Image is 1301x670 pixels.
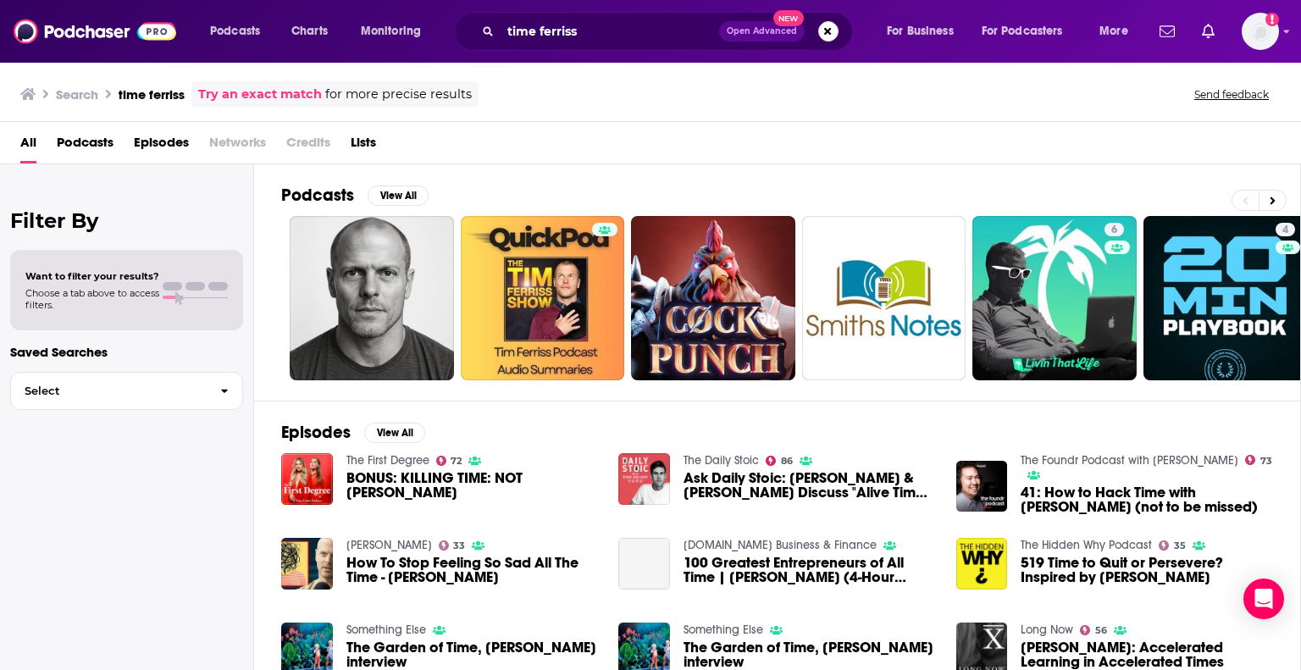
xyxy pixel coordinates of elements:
span: Credits [286,129,330,163]
a: Try an exact match [198,85,322,104]
a: The First Degree [346,453,429,468]
a: 4 [1276,223,1295,236]
a: 100 Greatest Entrepreneurs of All Time | Tim Ferriss (4-Hour Workweek) [684,556,936,584]
a: PodcastsView All [281,185,429,206]
a: The Garden of Time, Samantha Ferris’s interview [346,640,599,669]
span: The Garden of Time, [PERSON_NAME] interview [346,640,599,669]
h2: Episodes [281,422,351,443]
button: open menu [349,18,443,45]
span: 72 [451,457,462,465]
span: BONUS: KILLING TIME: NOT [PERSON_NAME] [346,471,599,500]
input: Search podcasts, credits, & more... [501,18,719,45]
span: Networks [209,129,266,163]
a: EpisodesView All [281,422,425,443]
span: Select [11,385,207,396]
a: 35 [1159,540,1186,551]
span: 33 [453,542,465,550]
img: User Profile [1242,13,1279,50]
a: 56 [1080,625,1107,635]
a: Lists [351,129,376,163]
span: New [773,10,804,26]
span: Choose a tab above to access filters. [25,287,159,311]
img: Ask Daily Stoic: Ryan Holiday & Tim Ferriss Discuss "Alive Time vs Dead Time" [618,453,670,505]
h3: time ferriss [119,86,185,102]
a: 519 Time to Quit or Persevere? Inspired by Tim Ferriss [1021,556,1273,584]
a: Chris Williamson [346,538,432,552]
svg: Add a profile image [1265,13,1279,26]
h2: Podcasts [281,185,354,206]
span: 100 Greatest Entrepreneurs of All Time | [PERSON_NAME] (4-Hour Workweek) [684,556,936,584]
button: Send feedback [1189,87,1274,102]
a: The Hidden Why Podcast [1021,538,1152,552]
span: For Podcasters [982,19,1063,43]
span: 519 Time to Quit or Persevere? Inspired by [PERSON_NAME] [1021,556,1273,584]
a: Something Else [346,623,426,637]
a: Ask Daily Stoic: Ryan Holiday & Tim Ferriss Discuss "Alive Time vs Dead Time" [684,471,936,500]
a: Timothy Ferriss: Accelerated Learning in Accelerated Times [1021,640,1273,669]
span: 56 [1095,627,1107,634]
button: Open AdvancedNew [719,21,805,42]
a: Charts [280,18,338,45]
a: The Foundr Podcast with Nathan Chan [1021,453,1238,468]
a: 6 [1104,223,1124,236]
span: Open Advanced [727,27,797,36]
button: open menu [971,18,1088,45]
span: Ask Daily Stoic: [PERSON_NAME] & [PERSON_NAME] Discuss "Alive Time vs Dead Time" [684,471,936,500]
a: Wikipodia.org Business & Finance [684,538,877,552]
button: open menu [1088,18,1149,45]
a: 33 [439,540,466,551]
button: View All [364,423,425,443]
span: Logged in as dmessina [1242,13,1279,50]
a: Something Else [684,623,763,637]
a: 73 [1245,455,1272,465]
img: Podchaser - Follow, Share and Rate Podcasts [14,15,176,47]
a: 41: How to Hack Time with Tim Ferriss (not to be missed) [1021,485,1273,514]
button: open menu [875,18,975,45]
button: View All [368,185,429,206]
p: Saved Searches [10,344,243,360]
a: The Garden of Time, Samantha Ferris’s interview [684,640,936,669]
h3: Search [56,86,98,102]
span: Podcasts [57,129,113,163]
a: Episodes [134,129,189,163]
div: Open Intercom Messenger [1243,579,1284,619]
img: How To Stop Feeling So Sad All The Time - Tim Ferriss [281,538,333,590]
a: Show notifications dropdown [1153,17,1182,46]
span: Charts [291,19,328,43]
a: The Daily Stoic [684,453,759,468]
button: open menu [198,18,282,45]
span: 41: How to Hack Time with [PERSON_NAME] (not to be missed) [1021,485,1273,514]
span: 86 [781,457,793,465]
a: 6 [972,216,1137,380]
a: BONUS: KILLING TIME: NOT TIM FERRISS [346,471,599,500]
span: The Garden of Time, [PERSON_NAME] interview [684,640,936,669]
span: 6 [1111,222,1117,239]
span: Want to filter your results? [25,270,159,282]
span: 4 [1282,222,1288,239]
span: Podcasts [210,19,260,43]
a: Long Now [1021,623,1073,637]
span: More [1099,19,1128,43]
a: Show notifications dropdown [1195,17,1221,46]
a: All [20,129,36,163]
div: Search podcasts, credits, & more... [470,12,869,51]
span: For Business [887,19,954,43]
button: Select [10,372,243,410]
span: Monitoring [361,19,421,43]
span: 73 [1260,457,1272,465]
a: 100 Greatest Entrepreneurs of All Time | Tim Ferriss (4-Hour Workweek) [618,538,670,590]
img: 41: How to Hack Time with Tim Ferriss (not to be missed) [956,461,1008,512]
span: How To Stop Feeling So Sad All The Time - [PERSON_NAME] [346,556,599,584]
a: BONUS: KILLING TIME: NOT TIM FERRISS [281,453,333,505]
span: 35 [1174,542,1186,550]
a: 86 [766,456,793,466]
a: How To Stop Feeling So Sad All The Time - Tim Ferriss [346,556,599,584]
a: 72 [436,456,462,466]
